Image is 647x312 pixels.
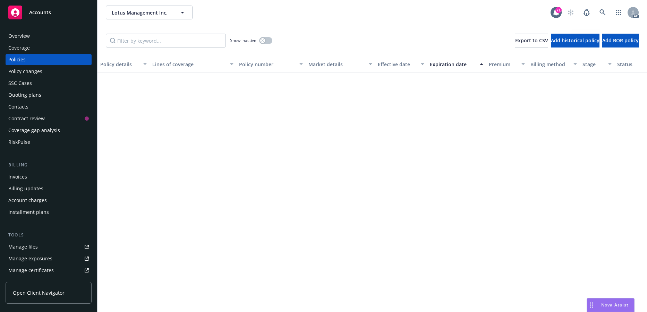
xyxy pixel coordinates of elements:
div: Billing updates [8,183,43,194]
button: Nova Assist [587,298,635,312]
div: Installment plans [8,207,49,218]
span: Show inactive [230,37,256,43]
a: Policy changes [6,66,92,77]
div: Manage exposures [8,253,52,264]
a: Switch app [612,6,625,19]
a: Manage certificates [6,265,92,276]
input: Filter by keyword... [106,34,226,47]
button: Add historical policy [551,34,599,47]
div: Policy details [100,61,139,68]
span: Export to CSV [515,37,548,44]
button: Effective date [375,56,427,72]
div: Expiration date [430,61,476,68]
a: Billing updates [6,183,92,194]
div: Stage [582,61,604,68]
button: Market details [306,56,375,72]
button: Stage [580,56,614,72]
a: Report a Bug [580,6,594,19]
span: Lotus Management Inc. [112,9,172,16]
a: Contacts [6,101,92,112]
span: Nova Assist [601,302,629,308]
div: Coverage gap analysis [8,125,60,136]
div: Invoices [8,171,27,182]
div: Coverage [8,42,30,53]
div: RiskPulse [8,137,30,148]
a: Invoices [6,171,92,182]
div: Billing method [530,61,569,68]
a: Account charges [6,195,92,206]
div: Manage files [8,241,38,252]
a: Accounts [6,3,92,22]
div: Contract review [8,113,45,124]
div: Manage certificates [8,265,54,276]
div: Policy number [239,61,295,68]
div: Tools [6,232,92,239]
span: Add historical policy [551,37,599,44]
button: Expiration date [427,56,486,72]
a: Overview [6,31,92,42]
div: Market details [308,61,365,68]
div: Lines of coverage [152,61,226,68]
button: Lotus Management Inc. [106,6,193,19]
a: Coverage [6,42,92,53]
button: Lines of coverage [150,56,236,72]
a: Policies [6,54,92,65]
button: Policy number [236,56,306,72]
a: Manage exposures [6,253,92,264]
a: Coverage gap analysis [6,125,92,136]
div: Contacts [8,101,28,112]
button: Premium [486,56,528,72]
div: Account charges [8,195,47,206]
div: Policies [8,54,26,65]
span: Open Client Navigator [13,289,65,296]
a: SSC Cases [6,78,92,89]
div: Policy changes [8,66,42,77]
button: Policy details [97,56,150,72]
a: Start snowing [564,6,578,19]
div: 71 [555,7,562,13]
div: SSC Cases [8,78,32,89]
div: Drag to move [587,298,596,312]
button: Export to CSV [515,34,548,47]
div: Billing [6,162,92,168]
a: Search [596,6,610,19]
a: Manage files [6,241,92,252]
button: Add BOR policy [602,34,639,47]
a: Quoting plans [6,89,92,101]
div: Quoting plans [8,89,41,101]
div: Premium [489,61,517,68]
div: Overview [8,31,30,42]
span: Add BOR policy [602,37,639,44]
button: Billing method [528,56,580,72]
a: RiskPulse [6,137,92,148]
a: Installment plans [6,207,92,218]
span: Accounts [29,10,51,15]
div: Effective date [378,61,417,68]
a: Contract review [6,113,92,124]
